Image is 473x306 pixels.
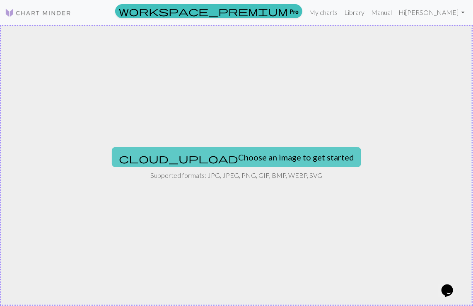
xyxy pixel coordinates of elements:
a: Pro [115,4,302,18]
a: My charts [306,4,341,21]
p: Supported formats: JPG, JPEG, PNG, GIF, BMP, WEBP, SVG [151,170,323,180]
span: workspace_premium [119,5,288,17]
img: Logo [5,8,71,18]
a: Library [341,4,368,21]
button: Choose an image to get started [112,147,361,167]
span: cloud_upload [119,153,238,164]
a: Manual [368,4,395,21]
a: Hi[PERSON_NAME] [395,4,468,21]
iframe: chat widget [438,273,465,298]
